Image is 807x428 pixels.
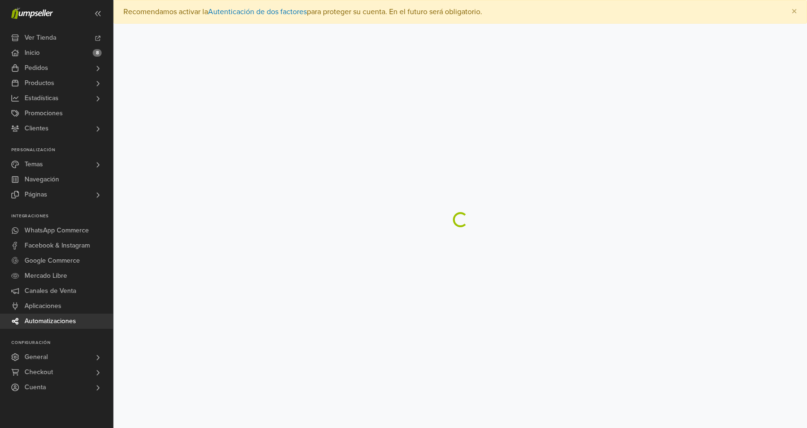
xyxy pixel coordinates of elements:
span: Canales de Venta [25,283,76,299]
p: Configuración [11,340,113,346]
span: Ver Tienda [25,30,56,45]
span: 8 [93,49,102,57]
span: Páginas [25,187,47,202]
span: Navegación [25,172,59,187]
span: Promociones [25,106,63,121]
span: Aplicaciones [25,299,61,314]
span: General [25,350,48,365]
span: Temas [25,157,43,172]
span: Productos [25,76,54,91]
span: × [791,5,797,18]
button: Close [782,0,807,23]
span: Checkout [25,365,53,380]
p: Integraciones [11,214,113,219]
span: Google Commerce [25,253,80,268]
span: Mercado Libre [25,268,67,283]
span: Estadísticas [25,91,59,106]
span: Automatizaciones [25,314,76,329]
p: Personalización [11,147,113,153]
span: Clientes [25,121,49,136]
span: Inicio [25,45,40,60]
span: Cuenta [25,380,46,395]
a: Autenticación de dos factores [208,7,307,17]
span: WhatsApp Commerce [25,223,89,238]
span: Pedidos [25,60,48,76]
span: Facebook & Instagram [25,238,90,253]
